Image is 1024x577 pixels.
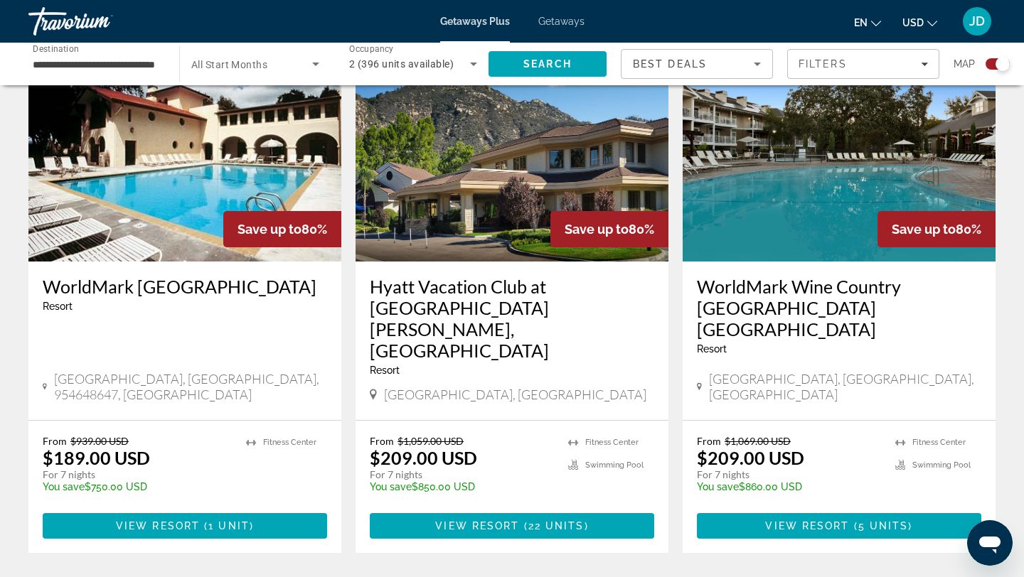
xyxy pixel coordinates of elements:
[697,513,981,539] button: View Resort(5 units)
[370,365,400,376] span: Resort
[709,371,981,402] span: [GEOGRAPHIC_DATA], [GEOGRAPHIC_DATA], [GEOGRAPHIC_DATA]
[33,56,161,73] input: Select destination
[697,468,881,481] p: For 7 nights
[349,44,394,54] span: Occupancy
[370,513,654,539] button: View Resort(22 units)
[787,49,939,79] button: Filters
[384,387,646,402] span: [GEOGRAPHIC_DATA], [GEOGRAPHIC_DATA]
[765,520,849,532] span: View Resort
[967,520,1013,566] iframe: Button to launch messaging window
[585,438,639,447] span: Fitness Center
[54,371,327,402] span: [GEOGRAPHIC_DATA], [GEOGRAPHIC_DATA], 954648647, [GEOGRAPHIC_DATA]
[550,211,668,247] div: 80%
[697,481,739,492] span: You save
[565,222,629,237] span: Save up to
[697,447,804,468] p: $209.00 USD
[519,520,588,532] span: ( )
[370,468,554,481] p: For 7 nights
[850,520,913,532] span: ( )
[538,16,585,27] a: Getaways
[725,435,791,447] span: $1,069.00 USD
[43,481,85,492] span: You save
[697,481,881,492] p: $860.00 USD
[854,17,868,28] span: en
[435,520,519,532] span: View Resort
[912,460,971,470] span: Swimming Pool
[489,51,607,77] button: Search
[523,58,572,70] span: Search
[238,222,302,237] span: Save up to
[356,34,668,261] img: Hyatt Vacation Club at The Welk, Resort Villas
[43,481,232,492] p: $750.00 USD
[43,513,327,539] button: View Resort(1 unit)
[633,58,707,70] span: Best Deals
[440,16,510,27] a: Getaways Plus
[28,34,341,261] img: WorldMark Clear Lake
[683,34,996,261] img: WorldMark Wine Country Windsor Sonoma County
[878,211,996,247] div: 80%
[902,17,924,28] span: USD
[370,435,394,447] span: From
[858,520,909,532] span: 5 units
[892,222,956,237] span: Save up to
[43,447,150,468] p: $189.00 USD
[959,6,996,36] button: User Menu
[191,59,267,70] span: All Start Months
[70,435,129,447] span: $939.00 USD
[370,276,654,361] a: Hyatt Vacation Club at [GEOGRAPHIC_DATA][PERSON_NAME], [GEOGRAPHIC_DATA]
[697,276,981,340] a: WorldMark Wine Country [GEOGRAPHIC_DATA] [GEOGRAPHIC_DATA]
[349,58,454,70] span: 2 (396 units available)
[43,468,232,481] p: For 7 nights
[116,520,200,532] span: View Resort
[854,12,881,33] button: Change language
[954,54,975,74] span: Map
[43,301,73,312] span: Resort
[969,14,985,28] span: JD
[912,438,966,447] span: Fitness Center
[200,520,254,532] span: ( )
[43,276,327,297] a: WorldMark [GEOGRAPHIC_DATA]
[43,435,67,447] span: From
[585,460,644,470] span: Swimming Pool
[799,58,847,70] span: Filters
[370,481,554,492] p: $850.00 USD
[28,3,171,40] a: Travorium
[697,435,721,447] span: From
[370,481,412,492] span: You save
[528,520,585,532] span: 22 units
[697,343,727,355] span: Resort
[902,12,937,33] button: Change currency
[33,43,79,53] span: Destination
[223,211,341,247] div: 80%
[263,438,316,447] span: Fitness Center
[398,435,464,447] span: $1,059.00 USD
[208,520,250,532] span: 1 unit
[370,447,477,468] p: $209.00 USD
[633,55,761,72] mat-select: Sort by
